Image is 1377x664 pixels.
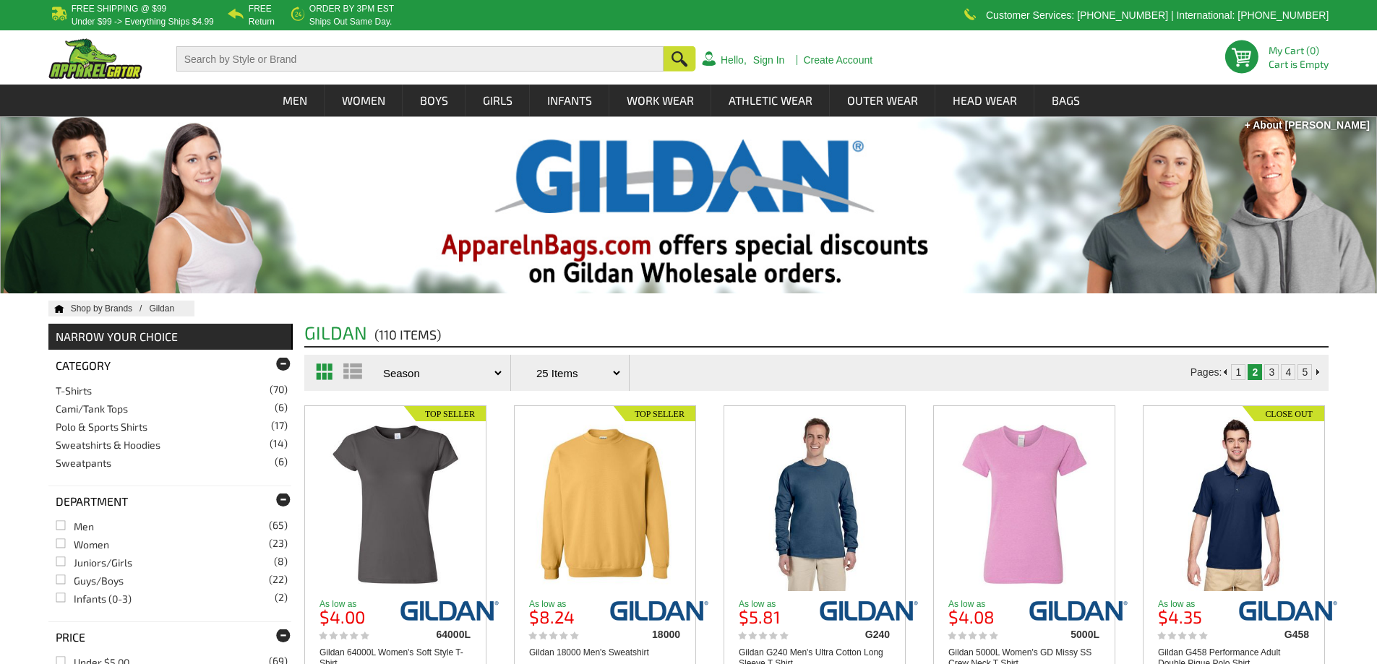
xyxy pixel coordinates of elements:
img: gildan/g240 [819,600,919,621]
span: (70) [270,384,288,394]
p: ships out same day. [309,17,394,26]
img: gildan/64000l [400,600,499,621]
span: (22) [269,574,288,585]
span: (23) [269,538,288,548]
span: Cart is Empty [1269,59,1329,69]
a: Guys/Boys(22) [56,574,124,587]
img: ApparelGator [48,38,142,79]
a: Women [325,85,402,116]
span: (17) [271,421,288,431]
a: Athletic Wear [712,85,829,116]
span: (6) [275,457,288,467]
a: Home [48,304,64,313]
a: Juniors/Girls(8) [56,556,132,569]
div: G240 [812,629,890,639]
a: Hello, [721,55,747,65]
a: Bags [1035,85,1097,116]
img: gildan/18000 [609,600,709,621]
p: As low as [948,600,1026,608]
img: Gildan 64000L Women's Soft Style T-Shirt [326,417,466,591]
span: (2) [275,592,288,603]
a: Sweatshirts & Hoodies(14) [56,439,160,451]
b: $4.08 [948,606,995,627]
img: Top Seller [404,406,486,421]
h2: Gildan [304,324,1329,346]
a: Work Wear [610,85,711,116]
div: G458 [1231,629,1309,639]
a: Gildan G240 Men's Ultra Cotton Long Sleeve T Shirt [724,417,905,591]
p: As low as [529,600,607,608]
a: 4 [1285,366,1291,378]
div: Category [48,350,292,381]
a: Gildan 64000L Women's Soft Style T-Shirt [305,417,486,591]
img: Previous Page [1224,369,1227,375]
a: Cami/Tank Tops(6) [56,402,128,415]
span: (14) [270,439,288,449]
b: Free Shipping @ $99 [72,4,167,14]
div: + About [PERSON_NAME] [1245,118,1370,132]
a: Create Account [803,55,872,65]
li: My Cart (0) [1269,46,1323,56]
a: Shop Gildan [149,303,189,314]
b: $4.35 [1158,606,1202,627]
p: As low as [1158,600,1236,608]
a: Outer Wear [831,85,935,116]
img: Top Seller [614,406,695,421]
a: Sign In [753,55,785,65]
a: Shop by Brands [71,303,150,314]
b: Order by 3PM EST [309,4,394,14]
img: Gildan 18000 Men's Sweatshirt [536,417,675,591]
img: gildan/g458 [1238,600,1338,621]
div: Department [48,486,292,517]
a: Men [266,85,324,116]
b: $5.81 [739,606,781,627]
a: Girls [466,85,529,116]
img: Gildan 5000L Women's GD Missy SS Crew Neck T Shirt [955,417,1094,591]
div: 64000L [392,629,471,639]
a: Men(65) [56,520,94,533]
p: As low as [319,600,398,608]
div: Price [48,621,292,652]
div: 5000L [1021,629,1099,639]
span: (8) [274,556,288,566]
a: 5 [1302,366,1308,378]
a: Boys [403,85,465,116]
img: gildan/5000l [1029,600,1128,621]
td: 2 [1248,364,1262,380]
div: 18000 [602,629,680,639]
p: under $99 -> everything ships $4.99 [72,17,214,26]
a: Head Wear [936,85,1034,116]
a: 1 [1235,366,1241,378]
a: Gildan G458 Performance Adult Double Pique Polo Shirt [1144,417,1324,591]
a: Sweatpants(6) [56,457,111,469]
img: Gildan G458 Performance Adult Double Pique Polo Shirt [1164,417,1304,591]
a: Infants (0-3)(2) [56,592,132,605]
td: Pages: [1191,364,1222,380]
a: Gildan 18000 Men's Sweatshirt [515,417,695,591]
b: $8.24 [529,606,575,627]
div: NARROW YOUR CHOICE [48,324,293,350]
p: As low as [739,600,817,608]
img: Next Page [1316,369,1319,375]
a: 3 [1269,366,1274,378]
a: Gildan 18000 Men's Sweatshirt [529,647,649,658]
span: (6) [275,402,288,413]
input: Search by Style or Brand [176,46,664,72]
img: Gildan G240 Men's Ultra Cotton Long Sleeve T Shirt [745,417,885,591]
p: Customer Services: [PHONE_NUMBER] | International: [PHONE_NUMBER] [986,11,1329,20]
b: $4.00 [319,606,365,627]
a: Gildan 5000L Women's GD Missy SS Crew Neck T Shirt [934,417,1115,591]
b: Free [249,4,272,14]
a: Infants [531,85,609,116]
a: Women(23) [56,538,109,551]
a: T-Shirts(70) [56,384,92,397]
span: (65) [269,520,288,530]
img: Closeout [1243,406,1324,421]
p: Return [249,17,275,26]
a: Polo & Sports Shirts(17) [56,421,147,433]
span: (110 items) [374,327,441,347]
